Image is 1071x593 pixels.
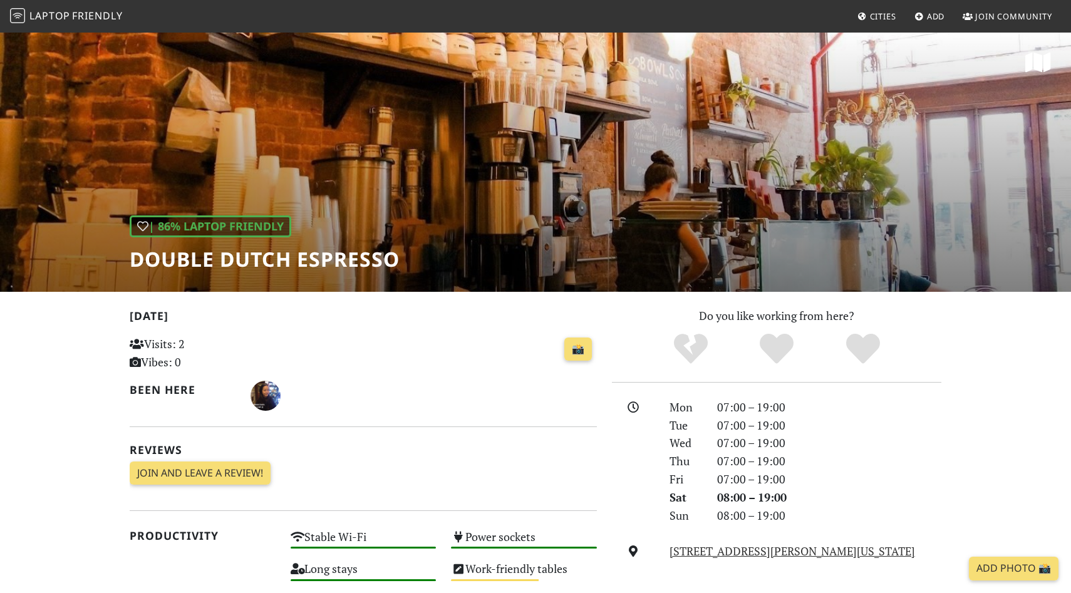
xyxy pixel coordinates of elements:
div: Wed [662,434,710,452]
div: 07:00 – 19:00 [710,470,949,488]
a: Join and leave a review! [130,462,271,485]
h1: Double Dutch Espresso [130,247,400,271]
div: 07:00 – 19:00 [710,416,949,435]
a: Cities [852,5,901,28]
p: Visits: 2 Vibes: 0 [130,335,276,371]
a: Join Community [958,5,1057,28]
div: Stable Wi-Fi [283,527,444,559]
div: Definitely! [820,332,906,366]
h2: Been here [130,383,235,396]
div: Sun [662,507,710,525]
div: | 86% Laptop Friendly [130,215,291,237]
div: 08:00 – 19:00 [710,488,949,507]
img: LaptopFriendly [10,8,25,23]
h2: Productivity [130,529,276,542]
div: Thu [662,452,710,470]
div: Tue [662,416,710,435]
div: 07:00 – 19:00 [710,398,949,416]
span: Add [927,11,945,22]
a: 📸 [564,338,592,361]
span: Friendly [72,9,122,23]
h2: Reviews [130,443,597,456]
div: Yes [733,332,820,366]
span: Join Community [975,11,1052,22]
p: Do you like working from here? [612,307,941,325]
a: Add [909,5,950,28]
a: Add Photo 📸 [969,557,1058,580]
div: Sat [662,488,710,507]
div: 07:00 – 19:00 [710,452,949,470]
div: Fri [662,470,710,488]
div: 07:00 – 19:00 [710,434,949,452]
div: Long stays [283,559,444,590]
div: Power sockets [443,527,604,559]
div: 08:00 – 19:00 [710,507,949,525]
div: No [648,332,734,366]
div: Mon [662,398,710,416]
h2: [DATE] [130,309,597,327]
div: Work-friendly tables [443,559,604,590]
a: LaptopFriendly LaptopFriendly [10,6,123,28]
a: [STREET_ADDRESS][PERSON_NAME][US_STATE] [670,544,915,559]
img: 3205-trang.jpg [251,381,281,411]
span: Cities [870,11,896,22]
span: Laptop [29,9,70,23]
span: Trang Đoàn [251,387,281,402]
